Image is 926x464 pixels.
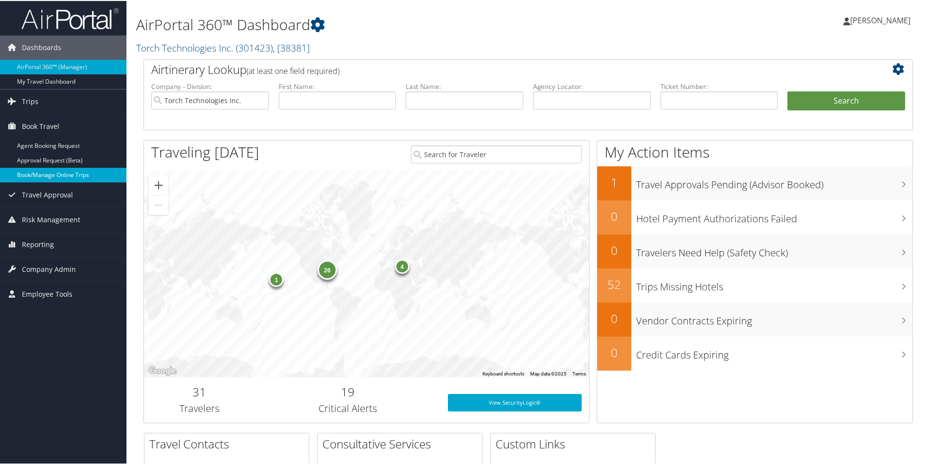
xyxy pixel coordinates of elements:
[22,207,80,231] span: Risk Management
[151,383,248,399] h2: 31
[151,401,248,414] h3: Travelers
[318,259,337,279] div: 26
[22,182,73,206] span: Travel Approval
[496,435,655,451] h2: Custom Links
[636,274,912,293] h3: Trips Missing Hotels
[597,302,912,336] a: 0Vendor Contracts Expiring
[269,271,284,286] div: 1
[597,343,631,360] h2: 0
[279,81,396,90] label: First Name:
[597,173,631,190] h2: 1
[136,14,659,34] h1: AirPortal 360™ Dashboard
[263,401,433,414] h3: Critical Alerts
[448,393,582,410] a: View SecurityLogic®
[236,40,273,54] span: ( 301423 )
[636,308,912,327] h3: Vendor Contracts Expiring
[597,233,912,268] a: 0Travelers Need Help (Safety Check)
[22,113,59,138] span: Book Travel
[533,81,651,90] label: Agency Locator:
[322,435,482,451] h2: Consultative Services
[406,81,523,90] label: Last Name:
[597,241,631,258] h2: 0
[21,6,119,29] img: airportal-logo.png
[22,232,54,256] span: Reporting
[597,336,912,370] a: 0Credit Cards Expiring
[149,195,168,214] button: Zoom out
[636,342,912,361] h3: Credit Cards Expiring
[787,90,905,110] button: Search
[850,14,910,25] span: [PERSON_NAME]
[146,364,178,376] a: Open this area in Google Maps (opens a new window)
[636,240,912,259] h3: Travelers Need Help (Safety Check)
[597,275,631,292] h2: 52
[597,207,631,224] h2: 0
[149,175,168,194] button: Zoom in
[263,383,433,399] h2: 19
[843,5,920,34] a: [PERSON_NAME]
[597,268,912,302] a: 52Trips Missing Hotels
[151,141,259,161] h1: Traveling [DATE]
[572,370,586,375] a: Terms (opens in new tab)
[636,206,912,225] h3: Hotel Payment Authorizations Failed
[395,258,410,272] div: 4
[636,172,912,191] h3: Travel Approvals Pending (Advisor Booked)
[151,81,269,90] label: Company - Division:
[273,40,310,54] span: , [ 38381 ]
[22,35,61,59] span: Dashboards
[136,40,310,54] a: Torch Technologies Inc.
[597,309,631,326] h2: 0
[22,256,76,281] span: Company Admin
[411,144,582,162] input: Search for Traveler
[22,89,38,113] span: Trips
[597,199,912,233] a: 0Hotel Payment Authorizations Failed
[22,281,72,305] span: Employee Tools
[151,60,841,77] h2: Airtinerary Lookup
[146,364,178,376] img: Google
[482,370,524,376] button: Keyboard shortcuts
[597,165,912,199] a: 1Travel Approvals Pending (Advisor Booked)
[149,435,309,451] h2: Travel Contacts
[530,370,567,375] span: Map data ©2025
[660,81,778,90] label: Ticket Number:
[247,65,339,75] span: (at least one field required)
[597,141,912,161] h1: My Action Items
